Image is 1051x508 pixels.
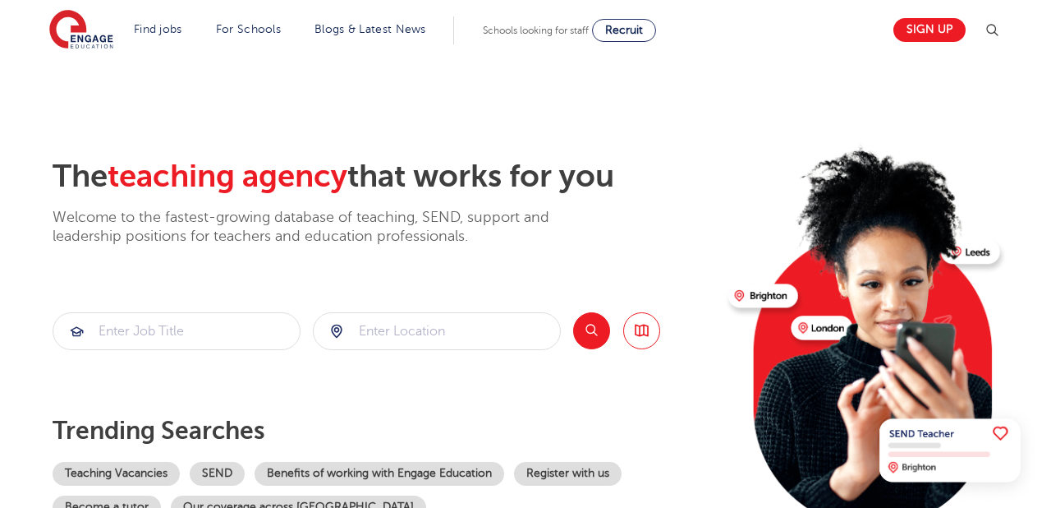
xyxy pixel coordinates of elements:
[53,416,715,446] p: Trending searches
[53,158,715,196] h2: The that works for you
[893,18,966,42] a: Sign up
[605,24,643,36] span: Recruit
[255,462,504,486] a: Benefits of working with Engage Education
[134,23,182,35] a: Find jobs
[483,25,589,36] span: Schools looking for staff
[314,313,560,349] input: Submit
[190,462,245,486] a: SEND
[49,10,113,51] img: Engage Education
[53,313,300,349] input: Submit
[53,312,301,350] div: Submit
[313,312,561,350] div: Submit
[53,208,594,247] p: Welcome to the fastest-growing database of teaching, SEND, support and leadership positions for t...
[573,312,610,349] button: Search
[216,23,281,35] a: For Schools
[514,462,622,486] a: Register with us
[108,159,347,194] span: teaching agency
[592,19,656,42] a: Recruit
[314,23,426,35] a: Blogs & Latest News
[53,462,180,486] a: Teaching Vacancies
